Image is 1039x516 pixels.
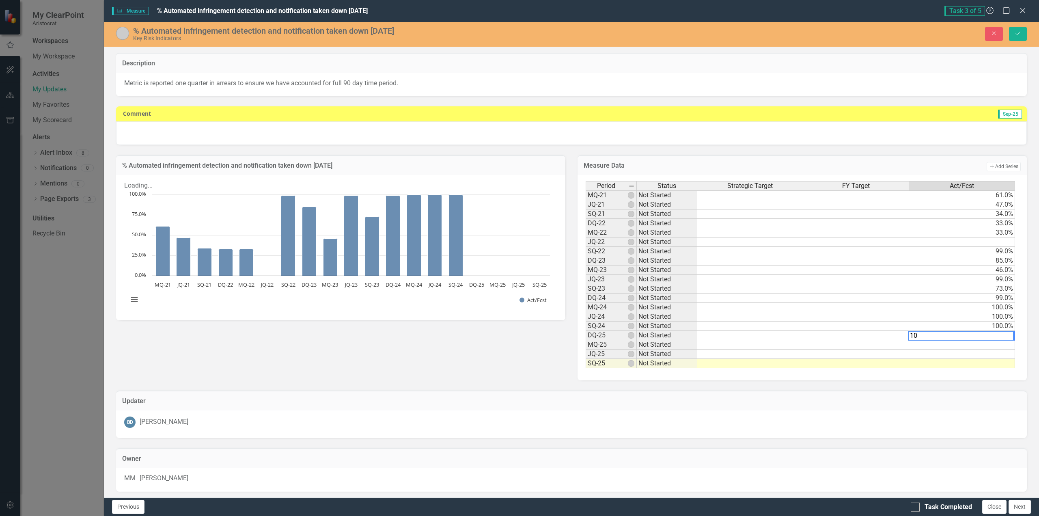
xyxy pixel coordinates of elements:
td: 99.0% [909,247,1015,256]
h3: Description [122,60,1021,67]
p: Metric is reported one quarter in arrears to ensure we have accounted for full 90 day time period. [124,79,1019,88]
path: MQ-24, 100. Act/Fcst. [407,194,421,276]
td: 46.0% [909,266,1015,275]
img: wEE9TsDyXodHwAAAABJRU5ErkJggg== [628,267,634,273]
div: Key Risk Indicators [133,35,633,41]
text: MQ-25 [489,281,506,288]
img: wEE9TsDyXodHwAAAABJRU5ErkJggg== [628,313,634,320]
path: SQ-21, 34. Act/Fcst. [198,248,212,276]
td: Not Started [637,200,697,209]
path: SQ-22, 99. Act/Fcst. [281,195,295,276]
td: JQ-24 [586,312,626,322]
path: SQ-23, 73. Act/Fcst. [365,216,379,276]
path: DQ-22, 33. Act/Fcst. [219,249,233,276]
td: MQ-21 [586,190,626,200]
div: MM [124,474,136,483]
img: wEE9TsDyXodHwAAAABJRU5ErkJggg== [628,285,634,292]
text: SQ-22 [281,281,295,288]
td: SQ-24 [586,322,626,331]
td: MQ-23 [586,266,626,275]
text: SQ-21 [197,281,211,288]
img: wEE9TsDyXodHwAAAABJRU5ErkJggg== [628,211,634,217]
td: Not Started [637,303,697,312]
td: 47.0% [909,200,1015,209]
td: Not Started [637,190,697,200]
span: Act/Fcst [950,182,974,190]
td: Not Started [637,322,697,331]
button: Close [982,500,1007,514]
text: DQ-23 [302,281,317,288]
text: 50.0% [132,231,146,238]
span: Strategic Target [727,182,773,190]
img: wEE9TsDyXodHwAAAABJRU5ErkJggg== [628,220,634,227]
text: JQ-23 [344,281,358,288]
text: 0.0% [135,271,146,279]
td: 33.0% [909,228,1015,237]
img: 8DAGhfEEPCf229AAAAAElFTkSuQmCC [628,183,635,190]
text: MQ-24 [406,281,422,288]
td: SQ-21 [586,209,626,219]
td: MQ-24 [586,303,626,312]
td: Not Started [637,209,697,219]
td: DQ-22 [586,219,626,228]
text: DQ-22 [218,281,233,288]
td: Not Started [637,340,697,350]
td: Not Started [637,294,697,303]
img: wEE9TsDyXodHwAAAABJRU5ErkJggg== [628,229,634,236]
text: JQ-24 [428,281,442,288]
td: Not Started [637,275,697,284]
td: Not Started [637,266,697,275]
text: JQ-25 [511,281,525,288]
td: JQ-23 [586,275,626,284]
td: Not Started [637,331,697,340]
td: Not Started [637,219,697,228]
img: wEE9TsDyXodHwAAAABJRU5ErkJggg== [628,201,634,208]
img: wEE9TsDyXodHwAAAABJRU5ErkJggg== [628,295,634,301]
td: JQ-22 [586,237,626,247]
img: Not Started [116,27,129,40]
button: View chart menu, Chart [129,294,140,305]
path: DQ-24, 99. Act/Fcst. [386,195,400,276]
h3: Updater [122,397,1021,405]
h3: % Automated infringement detection and notification taken down [DATE] [122,162,559,169]
td: SQ-22 [586,247,626,256]
td: DQ-25 [586,331,626,340]
td: JQ-21 [586,200,626,209]
td: Not Started [637,228,697,237]
td: DQ-23 [586,256,626,266]
div: Task Completed [925,503,972,512]
button: Show Act/Fcst [519,296,546,304]
td: 99.0% [909,275,1015,284]
h3: Owner [122,455,1021,462]
td: 73.0% [909,284,1015,294]
text: 75.0% [132,210,146,218]
td: Not Started [637,359,697,368]
td: 100.0% [909,312,1015,322]
svg: Interactive chart [124,190,554,312]
text: SQ-25 [532,281,547,288]
td: DQ-24 [586,294,626,303]
div: Chart. Highcharts interactive chart. [124,190,557,312]
img: wEE9TsDyXodHwAAAABJRU5ErkJggg== [628,341,634,348]
div: % Automated infringement detection and notification taken down [DATE] [133,26,633,35]
button: Next [1009,500,1031,514]
img: wEE9TsDyXodHwAAAABJRU5ErkJggg== [628,323,634,329]
td: 85.0% [909,256,1015,266]
td: MQ-25 [586,340,626,350]
path: SQ-24, 100. Act/Fcst. [449,194,463,276]
text: 100.0% [129,190,146,197]
text: SQ-24 [448,281,463,288]
path: JQ-23, 99. Act/Fcst. [344,195,358,276]
td: Not Started [637,284,697,294]
text: MQ-23 [322,281,338,288]
text: 25.0% [132,251,146,258]
span: FY Target [842,182,870,190]
span: Task 3 of 5 [944,6,985,16]
text: DQ-25 [469,281,484,288]
img: wEE9TsDyXodHwAAAABJRU5ErkJggg== [628,257,634,264]
span: % Automated infringement detection and notification taken down [DATE] [157,7,368,15]
img: wEE9TsDyXodHwAAAABJRU5ErkJggg== [628,239,634,245]
td: Not Started [637,312,697,322]
img: wEE9TsDyXodHwAAAABJRU5ErkJggg== [628,304,634,311]
td: SQ-23 [586,284,626,294]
